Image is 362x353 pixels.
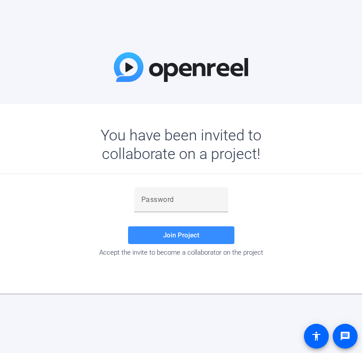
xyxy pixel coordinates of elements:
[311,331,322,341] mat-icon: accessibility
[128,226,234,244] button: Join Project
[114,52,249,82] img: OpenReel Logo
[163,231,199,239] span: Join Project
[75,126,287,163] div: You have been invited to collaborate on a project!
[340,331,350,341] mat-icon: message
[141,194,221,205] input: Password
